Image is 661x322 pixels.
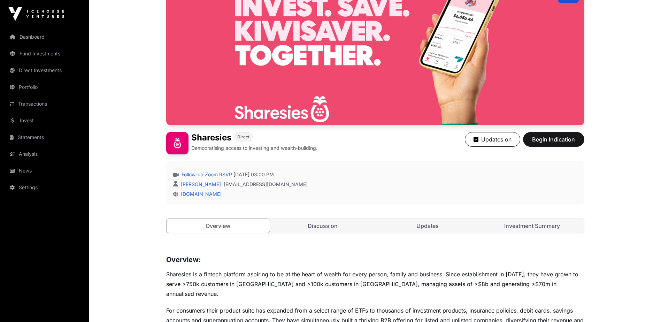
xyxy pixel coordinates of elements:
[465,132,520,147] button: Updates on
[6,146,84,162] a: Analysis
[6,96,84,112] a: Transactions
[166,132,189,154] img: Sharesies
[523,132,584,147] button: Begin Indication
[626,289,661,322] iframe: Chat Widget
[233,171,274,178] span: [DATE] 03:00 PM
[166,219,270,233] a: Overview
[481,219,584,233] a: Investment Summary
[523,139,584,146] a: Begin Indication
[180,171,232,178] a: Follow-up Zoom RSVP
[6,180,84,195] a: Settings
[6,163,84,178] a: News
[224,181,308,188] a: [EMAIL_ADDRESS][DOMAIN_NAME]
[6,46,84,61] a: Fund Investments
[167,219,584,233] nav: Tabs
[237,134,249,140] span: Direct
[532,135,576,144] span: Begin Indication
[166,269,584,299] p: Sharesies is a fintech platform aspiring to be at the heart of wealth for every person, family an...
[376,219,479,233] a: Updates
[191,145,317,152] p: Democratising access to investing and wealth-building.
[191,132,231,143] h1: Sharesies
[6,63,84,78] a: Direct Investments
[178,191,222,197] a: [DOMAIN_NAME]
[6,130,84,145] a: Statements
[6,79,84,95] a: Portfolio
[179,181,221,187] a: [PERSON_NAME]
[6,113,84,128] a: Invest
[6,29,84,45] a: Dashboard
[271,219,375,233] a: Discussion
[8,7,64,21] img: Icehouse Ventures Logo
[166,254,584,265] h3: Overview:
